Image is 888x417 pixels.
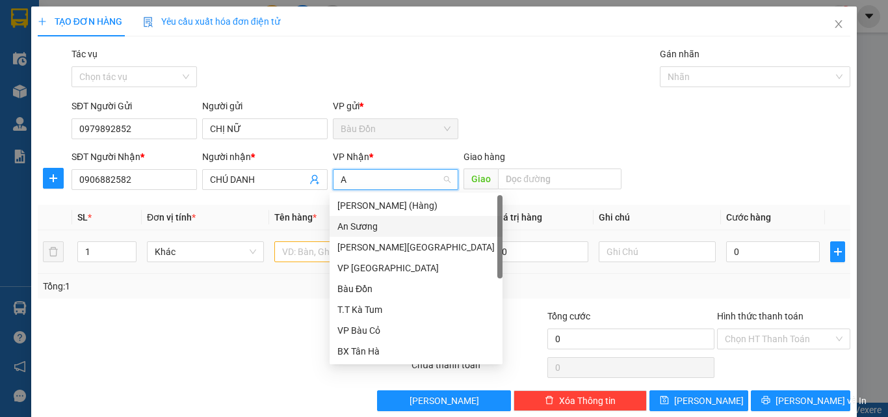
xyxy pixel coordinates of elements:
[124,12,155,26] span: Nhận:
[494,241,588,262] input: 0
[11,12,31,26] span: Gửi:
[674,394,744,408] span: [PERSON_NAME]
[124,11,229,27] div: An Sương
[831,247,844,257] span: plus
[333,99,458,113] div: VP gửi
[498,168,621,189] input: Dọc đường
[660,396,669,406] span: save
[72,99,197,113] div: SĐT Người Gửi
[830,241,845,262] button: plus
[11,42,115,61] div: 0336049810
[333,152,369,162] span: VP Nhận
[594,205,721,230] th: Ghi chú
[43,168,64,189] button: plus
[10,68,117,84] div: 30.000
[155,242,256,262] span: Khác
[820,7,857,43] button: Close
[337,261,495,275] div: VP [GEOGRAPHIC_DATA]
[337,240,495,254] div: [PERSON_NAME][GEOGRAPHIC_DATA]
[559,394,616,408] span: Xóa Thông tin
[43,241,64,262] button: delete
[143,16,280,27] span: Yêu cầu xuất hóa đơn điện tử
[43,279,344,293] div: Tổng: 1
[202,150,328,164] div: Người nhận
[330,299,503,320] div: T.T Kà Tum
[337,303,495,317] div: T.T Kà Tum
[72,150,197,164] div: SĐT Người Nhận
[337,323,495,338] div: VP Bàu Cỏ
[330,237,503,258] div: Dương Minh Châu
[124,42,229,61] div: 0378070701
[38,16,122,27] span: TẠO ĐƠN HÀNG
[410,394,479,408] span: [PERSON_NAME]
[410,358,546,381] div: Chưa thanh toán
[377,390,510,411] button: [PERSON_NAME]
[72,49,98,59] label: Tác vụ
[547,311,590,321] span: Tổng cước
[833,19,844,29] span: close
[726,212,771,222] span: Cước hàng
[337,198,495,213] div: [PERSON_NAME] (Hàng)
[11,27,115,42] div: TRANG
[776,394,867,408] span: [PERSON_NAME] và In
[330,216,503,237] div: An Sương
[337,344,495,358] div: BX Tân Hà
[11,11,115,27] div: Bàu Đồn
[464,168,498,189] span: Giao
[341,119,451,139] span: Bàu Đồn
[44,173,63,183] span: plus
[717,311,803,321] label: Hình thức thanh toán
[464,152,505,162] span: Giao hàng
[274,241,391,262] input: VD: Bàn, Ghế
[494,212,542,222] span: Giá trị hàng
[649,390,749,411] button: save[PERSON_NAME]
[38,17,47,26] span: plus
[330,320,503,341] div: VP Bàu Cỏ
[11,92,229,108] div: Tên hàng: HỘP ( : 1 )
[514,390,647,411] button: deleteXóa Thông tin
[599,241,716,262] input: Ghi Chú
[143,17,153,27] img: icon
[116,90,134,109] span: SL
[147,212,196,222] span: Đơn vị tính
[77,212,88,222] span: SL
[309,174,320,185] span: user-add
[202,99,328,113] div: Người gửi
[124,27,229,42] div: THUỲ
[337,282,495,296] div: Bàu Đồn
[660,49,699,59] label: Gán nhãn
[330,341,503,362] div: BX Tân Hà
[330,258,503,278] div: VP Tân Bình
[274,212,317,222] span: Tên hàng
[330,195,503,216] div: Mỹ Hương (Hàng)
[545,396,554,406] span: delete
[337,219,495,234] div: An Sương
[761,396,770,406] span: printer
[330,278,503,299] div: Bàu Đồn
[10,70,30,83] span: CR :
[751,390,850,411] button: printer[PERSON_NAME] và In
